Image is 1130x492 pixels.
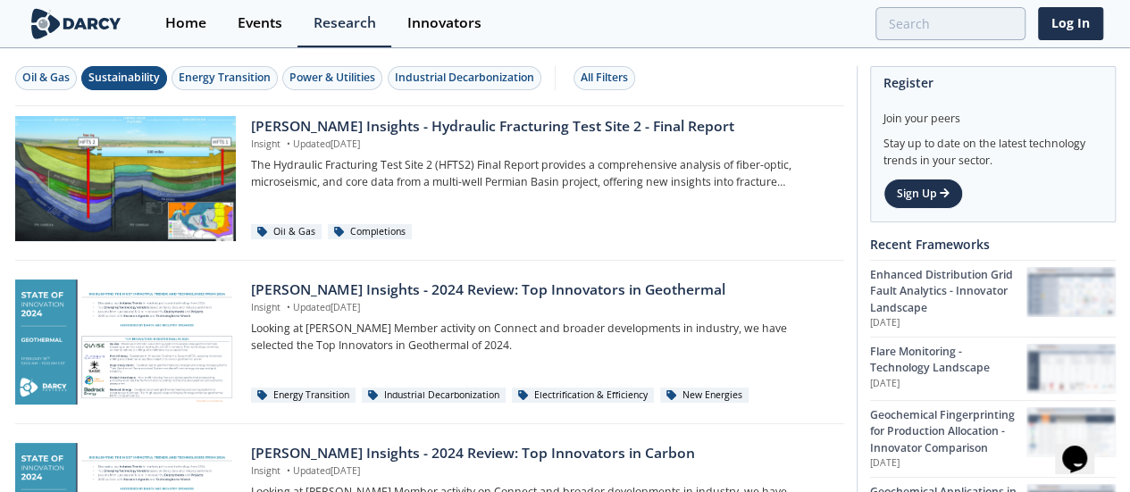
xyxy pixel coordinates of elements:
[870,337,1116,400] a: Flare Monitoring - Technology Landscape [DATE] Flare Monitoring - Technology Landscape preview
[870,456,1026,471] p: [DATE]
[314,16,376,30] div: Research
[512,388,654,404] div: Electrification & Efficiency
[870,407,1026,456] div: Geochemical Fingerprinting for Production Allocation - Innovator Comparison
[251,138,831,152] p: Insight Updated [DATE]
[251,157,831,190] p: The Hydraulic Fracturing Test Site 2 (HFTS2) Final Report provides a comprehensive analysis of fi...
[172,66,278,90] button: Energy Transition
[407,16,481,30] div: Innovators
[15,279,844,404] a: Darcy Insights - 2024 Review: Top Innovators in Geothermal preview [PERSON_NAME] Insights - 2024 ...
[388,66,541,90] button: Industrial Decarbonization
[251,388,356,404] div: Energy Transition
[883,179,963,209] a: Sign Up
[251,443,831,464] div: [PERSON_NAME] Insights - 2024 Review: Top Innovators in Carbon
[238,16,282,30] div: Events
[22,70,70,86] div: Oil & Gas
[283,464,293,477] span: •
[883,127,1102,169] div: Stay up to date on the latest technology trends in your sector.
[15,66,77,90] button: Oil & Gas
[362,388,506,404] div: Industrial Decarbonization
[581,70,628,86] div: All Filters
[870,229,1116,260] div: Recent Frameworks
[875,7,1025,40] input: Advanced Search
[395,70,534,86] div: Industrial Decarbonization
[573,66,635,90] button: All Filters
[282,66,382,90] button: Power & Utilities
[251,224,322,240] div: Oil & Gas
[283,138,293,150] span: •
[251,116,831,138] div: [PERSON_NAME] Insights - Hydraulic Fracturing Test Site 2 - Final Report
[81,66,167,90] button: Sustainability
[15,116,844,241] a: Darcy Insights - Hydraulic Fracturing Test Site 2 - Final Report preview [PERSON_NAME] Insights -...
[289,70,375,86] div: Power & Utilities
[88,70,160,86] div: Sustainability
[251,301,831,315] p: Insight Updated [DATE]
[251,321,831,354] p: Looking at [PERSON_NAME] Member activity on Connect and broader developments in industry, we have...
[283,301,293,313] span: •
[870,316,1026,330] p: [DATE]
[328,224,412,240] div: Completions
[660,388,749,404] div: New Energies
[1055,421,1112,474] iframe: chat widget
[870,267,1026,316] div: Enhanced Distribution Grid Fault Analytics - Innovator Landscape
[28,8,125,39] img: logo-wide.svg
[870,260,1116,337] a: Enhanced Distribution Grid Fault Analytics - Innovator Landscape [DATE] Enhanced Distribution Gri...
[883,67,1102,98] div: Register
[251,279,831,301] div: [PERSON_NAME] Insights - 2024 Review: Top Innovators in Geothermal
[870,344,1026,377] div: Flare Monitoring - Technology Landscape
[179,70,271,86] div: Energy Transition
[870,377,1026,391] p: [DATE]
[883,98,1102,127] div: Join your peers
[251,464,831,479] p: Insight Updated [DATE]
[165,16,206,30] div: Home
[870,400,1116,477] a: Geochemical Fingerprinting for Production Allocation - Innovator Comparison [DATE] Geochemical Fi...
[1038,7,1103,40] a: Log In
